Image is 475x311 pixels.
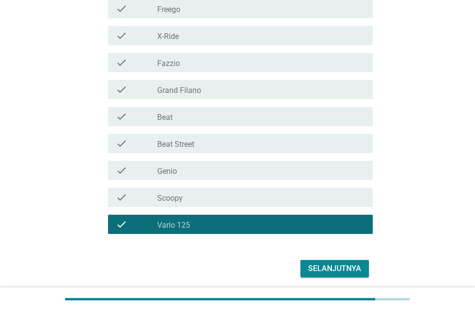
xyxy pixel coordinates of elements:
label: Scoopy [157,194,183,203]
label: Genio [157,167,177,176]
i: check [116,192,127,203]
label: X-Ride [157,32,179,41]
button: Selanjutnya [300,260,369,277]
label: Freego [157,5,180,14]
i: check [116,3,127,14]
label: Beat Street [157,140,194,149]
label: Grand Filano [157,86,201,95]
i: check [116,219,127,230]
i: check [116,165,127,176]
label: Beat [157,113,173,122]
i: check [116,57,127,68]
i: check [116,111,127,122]
label: Fazzio [157,59,180,68]
i: check [116,30,127,41]
div: Selanjutnya [308,263,361,274]
i: check [116,138,127,149]
i: check [116,84,127,95]
label: Vario 125 [157,220,190,230]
